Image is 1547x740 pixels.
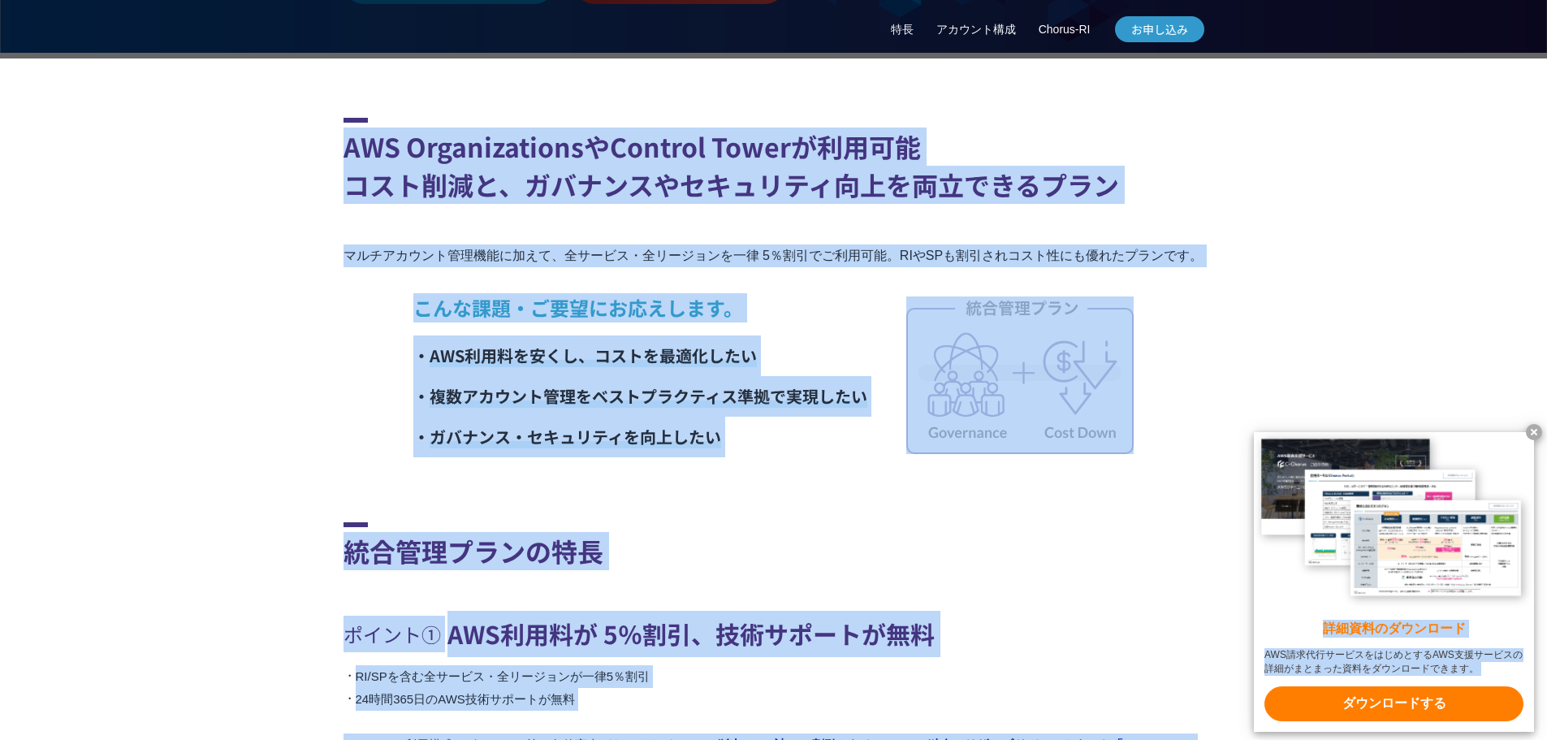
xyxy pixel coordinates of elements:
li: ・ [413,417,867,457]
li: 24時間365日のAWS技術サポートが無料 [344,688,1204,711]
h2: 統合管理プランの特長 [344,522,1204,570]
span: ポイント① [344,616,441,652]
a: Chorus-RI [1039,21,1091,38]
span: お申し込み [1115,21,1204,38]
li: RI/SPを含む全サービス・全リージョンが一律5％割引 [344,665,1204,688]
li: ・ [413,376,867,417]
a: 特長 [891,21,914,38]
a: 詳細資料のダウンロード AWS請求代行サービスをはじめとするAWS支援サービスの詳細がまとまった資料をダウンロードできます。 ダウンロードする [1254,432,1534,732]
p: マルチアカウント管理機能に加えて、全サービス・全リージョンを一律 5％割引でご利用可能。RIやSPも割引されコスト性にも優れたプランです。 [344,245,1204,267]
span: AWS利用料を安くし、コストを最適化したい [430,344,757,367]
h2: AWS OrganizationsやControl Towerが利用可能 コスト削減と、ガバナンスやセキュリティ向上を両立できるプラン [344,118,1204,204]
h3: AWS利用料が 5％割引、技術サポートが無料 [344,611,1204,657]
p: こんな課題・ご要望にお応えします。 [413,293,867,322]
img: 統合管理プラン_内容イメージ [906,296,1134,454]
span: ガバナンス・セキュリティを向上したい [430,425,721,448]
a: お申し込み [1115,16,1204,42]
a: アカウント構成 [936,21,1016,38]
li: ・ [413,335,867,376]
x-t: 詳細資料のダウンロード [1264,620,1523,638]
x-t: ダウンロードする [1264,686,1523,721]
span: 複数アカウント管理をベストプラクティス準拠で実現したい [430,384,867,408]
x-t: AWS請求代行サービスをはじめとするAWS支援サービスの詳細がまとまった資料をダウンロードできます。 [1264,648,1523,676]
